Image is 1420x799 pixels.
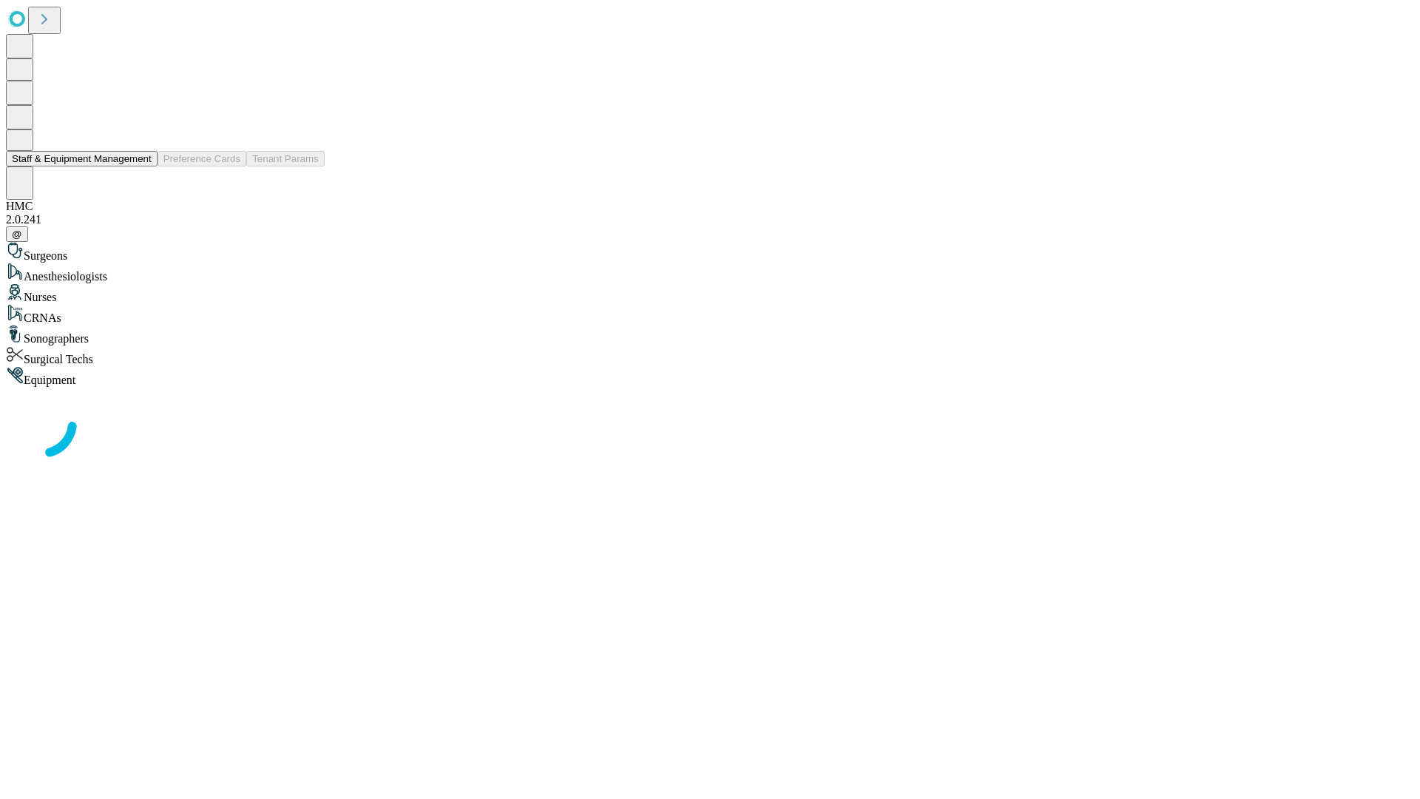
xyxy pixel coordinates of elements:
[6,200,1414,213] div: HMC
[6,263,1414,283] div: Anesthesiologists
[6,304,1414,325] div: CRNAs
[6,325,1414,345] div: Sonographers
[246,151,325,166] button: Tenant Params
[6,226,28,242] button: @
[6,366,1414,387] div: Equipment
[6,151,158,166] button: Staff & Equipment Management
[158,151,246,166] button: Preference Cards
[12,229,22,240] span: @
[6,283,1414,304] div: Nurses
[6,345,1414,366] div: Surgical Techs
[6,213,1414,226] div: 2.0.241
[6,242,1414,263] div: Surgeons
